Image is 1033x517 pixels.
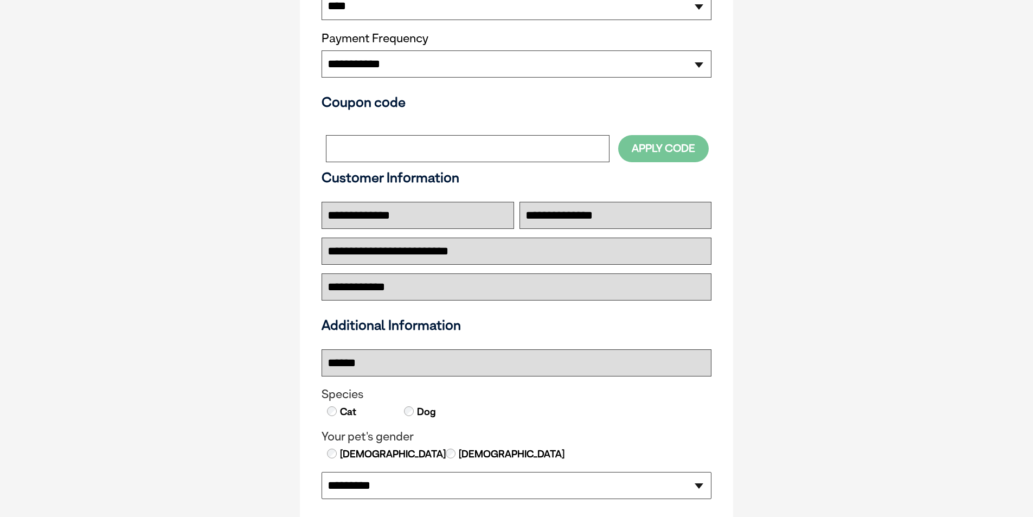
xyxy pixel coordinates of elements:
[322,169,711,186] h3: Customer Information
[322,94,711,110] h3: Coupon code
[618,135,709,162] button: Apply Code
[322,430,711,444] legend: Your pet's gender
[317,317,716,333] h3: Additional Information
[322,387,711,401] legend: Species
[322,31,428,46] label: Payment Frequency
